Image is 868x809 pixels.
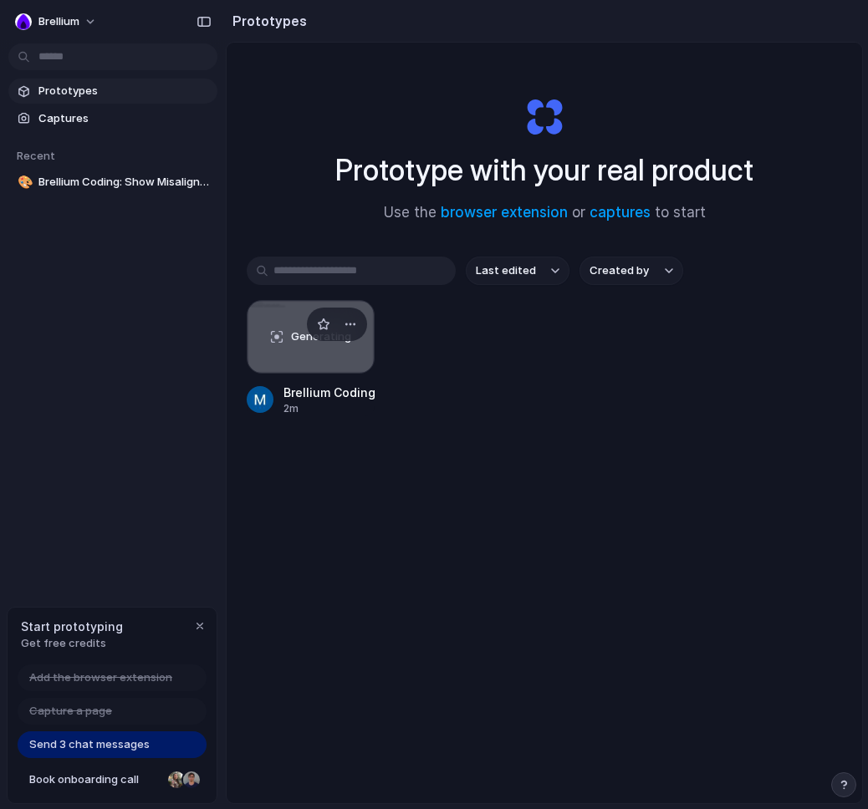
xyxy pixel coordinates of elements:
span: Prototypes [38,83,211,99]
button: Last edited [466,257,569,285]
h2: Prototypes [226,11,307,31]
a: browser extension [441,204,568,221]
a: captures [590,204,651,221]
span: Get free credits [21,635,123,652]
div: 🎨 [18,173,29,192]
span: Send 3 chat messages [29,736,150,753]
span: Brellium Coding: Show Misaligned Only Button [38,174,211,191]
span: Add the browser extension [29,669,172,686]
a: Captures [8,106,217,131]
span: Brellium [38,13,79,30]
div: 2m [283,401,375,416]
button: Brellium [8,8,105,35]
a: Brellium Coding: Show Misaligned Only ButtonGeneratingBrellium Coding: Show Misaligned Only Button2m [247,300,375,416]
div: Brellium Coding: Show Misaligned Only Button [283,384,375,401]
span: Generating [291,328,351,345]
a: Book onboarding call [18,766,207,793]
span: Book onboarding call [29,771,161,788]
span: Capture a page [29,703,112,720]
div: Christian Iacullo [181,770,202,790]
span: Start prototyping [21,618,123,635]
a: Prototypes [8,79,217,104]
h1: Prototype with your real product [335,148,753,192]
button: 🎨 [15,174,32,191]
span: Last edited [476,262,536,279]
a: 🎨Brellium Coding: Show Misaligned Only Button [8,170,217,195]
span: Use the or to start [384,202,706,224]
span: Captures [38,110,211,127]
span: Created by [590,262,649,279]
div: Nicole Kubica [166,770,186,790]
button: Created by [580,257,683,285]
span: Recent [17,149,55,162]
